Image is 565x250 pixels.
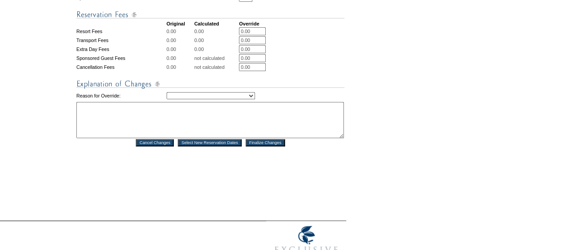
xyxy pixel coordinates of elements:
td: Reason for Override: [76,90,166,101]
td: Original [167,21,193,26]
td: Cancellation Fees [76,63,166,71]
td: 0.00 [167,63,193,71]
td: 0.00 [167,27,193,35]
td: Transport Fees [76,36,166,44]
td: Sponsored Guest Fees [76,54,166,62]
td: 0.00 [194,36,238,44]
td: not calculated [194,54,238,62]
input: Finalize Changes [246,139,285,146]
td: not calculated [194,63,238,71]
td: 0.00 [167,36,193,44]
td: 0.00 [167,54,193,62]
img: Reservation Fees [76,9,344,20]
td: Resort Fees [76,27,166,35]
td: Override [239,21,278,26]
img: Explanation of Changes [76,78,344,89]
td: 0.00 [167,45,193,53]
td: Calculated [194,21,238,26]
td: Extra Day Fees [76,45,166,53]
input: Select New Reservation Dates [178,139,242,146]
td: 0.00 [194,45,238,53]
input: Cancel Changes [136,139,174,146]
td: 0.00 [194,27,238,35]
